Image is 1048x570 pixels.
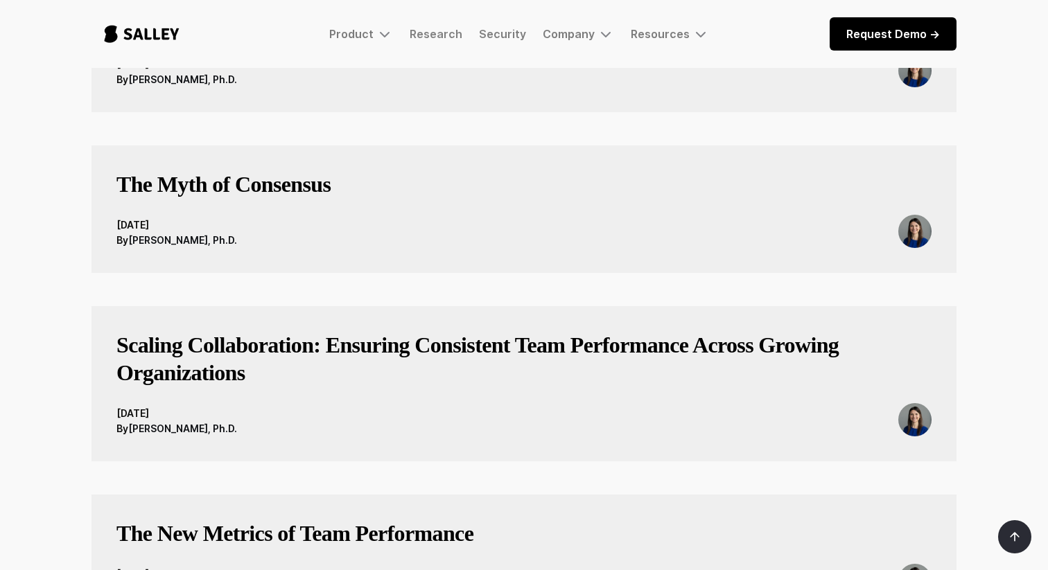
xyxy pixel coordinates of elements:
[410,27,462,41] a: Research
[128,72,237,87] div: [PERSON_NAME], Ph.D.
[329,27,374,41] div: Product
[543,26,614,42] div: Company
[116,233,128,248] div: By
[116,170,331,215] a: The Myth of Consensus
[116,331,932,386] h3: Scaling Collaboration: Ensuring Consistent Team Performance Across Growing Organizations
[543,27,595,41] div: Company
[116,217,237,233] div: [DATE]
[116,519,473,564] a: The New Metrics of Team Performance
[479,27,526,41] a: Security
[116,331,932,403] a: Scaling Collaboration: Ensuring Consistent Team Performance Across Growing Organizations
[116,406,237,421] div: [DATE]
[631,27,690,41] div: Resources
[116,72,128,87] div: By
[116,421,128,436] div: By
[116,519,473,547] h3: The New Metrics of Team Performance
[631,26,709,42] div: Resources
[116,170,331,198] h3: The Myth of Consensus
[91,11,192,57] a: home
[128,421,237,436] div: [PERSON_NAME], Ph.D.
[128,233,237,248] div: [PERSON_NAME], Ph.D.
[329,26,393,42] div: Product
[830,17,957,51] a: Request Demo ->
